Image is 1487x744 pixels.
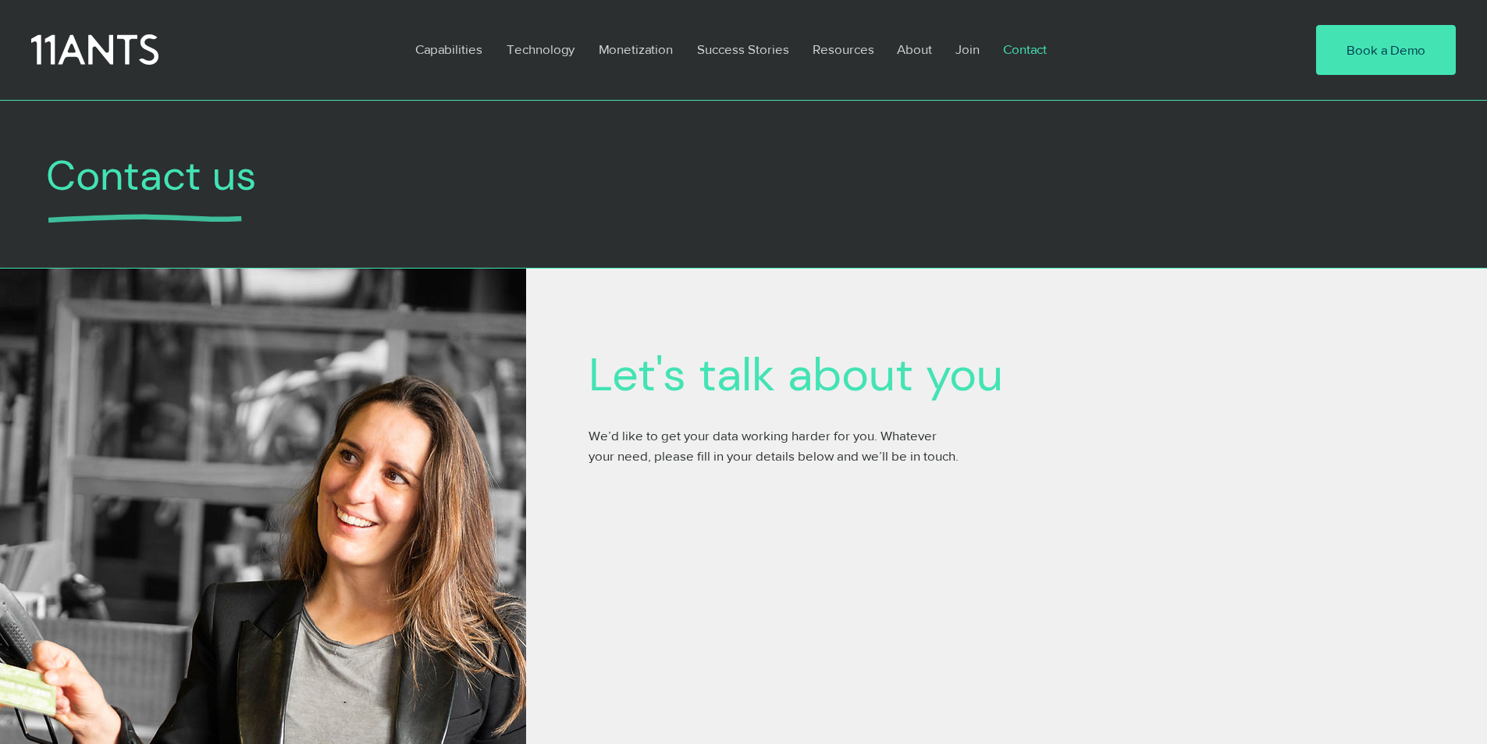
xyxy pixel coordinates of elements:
[685,31,801,67] a: Success Stories
[689,31,797,67] p: Success Stories
[1346,41,1425,59] span: Book a Demo
[889,31,940,67] p: About
[589,347,1088,402] h2: Let's talk about you
[589,425,963,465] p: We’d like to get your data working harder for you. Whatever your need, please fill in your detail...
[944,31,991,67] a: Join
[587,31,685,67] a: Monetization
[995,31,1055,67] p: Contact
[591,31,681,67] p: Monetization
[495,31,587,67] a: Technology
[499,31,582,67] p: Technology
[805,31,882,67] p: Resources
[404,31,1268,67] nav: Site
[407,31,490,67] p: Capabilities
[991,31,1060,67] a: Contact
[948,31,987,67] p: Join
[1316,25,1456,75] a: Book a Demo
[404,31,495,67] a: Capabilities
[801,31,885,67] a: Resources
[885,31,944,67] a: About
[46,148,257,202] span: Contact us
